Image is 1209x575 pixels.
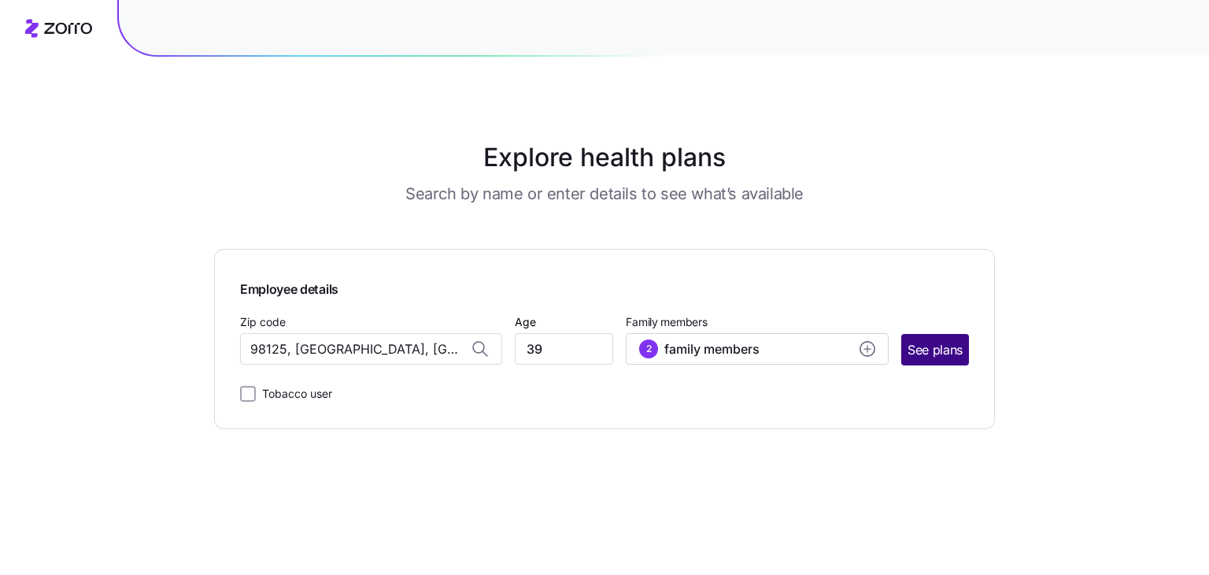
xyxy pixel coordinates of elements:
[860,341,875,357] svg: add icon
[901,334,969,365] button: See plans
[405,183,804,205] h3: Search by name or enter details to see what’s available
[256,384,332,403] label: Tobacco user
[240,275,338,299] span: Employee details
[908,340,963,360] span: See plans
[515,333,613,365] input: Age
[626,314,888,330] span: Family members
[664,339,760,358] span: family members
[240,313,286,331] label: Zip code
[253,139,956,176] h1: Explore health plans
[515,313,536,331] label: Age
[240,333,502,365] input: Zip code
[626,333,888,365] button: 2family membersadd icon
[639,339,658,358] div: 2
